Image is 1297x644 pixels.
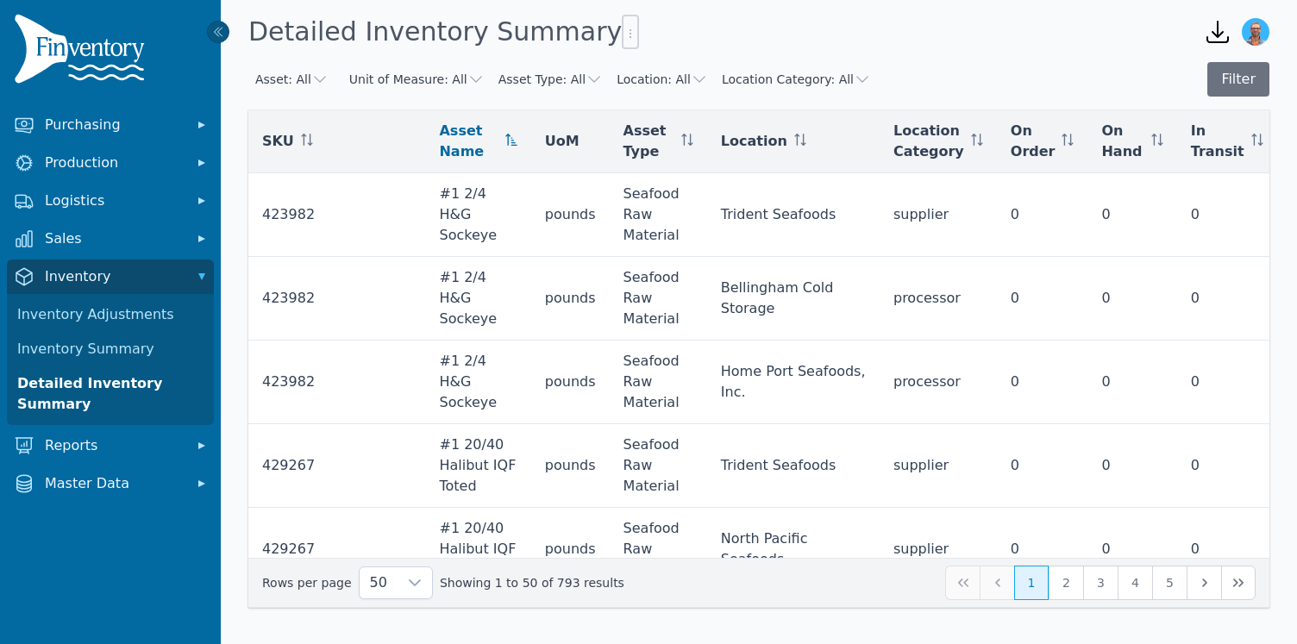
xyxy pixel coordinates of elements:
td: supplier [880,424,997,508]
td: pounds [531,173,610,257]
td: processor [880,341,997,424]
span: On Hand [1101,121,1143,162]
a: Detailed Inventory Summary [10,366,210,422]
div: 0 [1101,539,1162,560]
div: 0 [1191,288,1263,309]
button: Next Page [1187,566,1221,600]
span: Master Data [45,473,183,494]
td: supplier [880,173,997,257]
span: UoM [545,131,580,152]
button: Sales [7,222,214,256]
span: Rows per page [360,567,398,598]
div: 0 [1011,372,1075,392]
td: pounds [531,257,610,341]
span: Showing 1 to 50 of 793 results [440,574,624,591]
div: 0 [1011,288,1075,309]
button: Location Category: All [722,71,871,88]
button: Logistics [7,184,214,218]
button: Page 2 [1049,566,1083,600]
img: Finventory [14,14,152,91]
div: 0 [1191,372,1263,392]
h1: Detailed Inventory Summary [248,15,639,49]
span: Logistics [45,191,183,211]
td: #1 20/40 Halibut IQF Toted [425,424,530,508]
td: North Pacific Seafoods [707,508,880,591]
span: Purchasing [45,115,183,135]
button: Reports [7,428,214,463]
button: Page 4 [1118,566,1152,600]
span: Asset Name [439,121,498,162]
td: 423982 [248,173,425,257]
span: Reports [45,435,183,456]
td: #1 2/4 H&G Sockeye [425,257,530,341]
div: 0 [1101,455,1162,476]
button: Filter [1207,62,1269,97]
span: SKU [262,131,294,152]
button: Unit of Measure: All [349,71,485,88]
td: 429267 [248,424,425,508]
div: 0 [1101,204,1162,225]
div: 0 [1191,204,1263,225]
span: In Transit [1191,121,1244,162]
div: 0 [1101,288,1162,309]
button: Page 3 [1083,566,1118,600]
div: 0 [1191,455,1263,476]
div: 0 [1011,539,1075,560]
td: pounds [531,341,610,424]
span: Inventory [45,266,183,287]
td: Seafood Raw Material [610,173,707,257]
button: Purchasing [7,108,214,142]
span: Asset Type [623,121,674,162]
td: Seafood Raw Material [610,424,707,508]
div: 0 [1101,372,1162,392]
td: Seafood Raw Material [610,341,707,424]
button: Master Data [7,466,214,501]
span: Sales [45,228,183,249]
td: processor [880,257,997,341]
td: #1 20/40 Halibut IQF Toted [425,508,530,591]
a: Inventory Summary [10,332,210,366]
img: Daniel Del Coro [1242,18,1269,46]
td: #1 2/4 H&G Sockeye [425,341,530,424]
td: Bellingham Cold Storage [707,257,880,341]
button: Page 5 [1152,566,1187,600]
a: Inventory Adjustments [10,297,210,332]
td: Trident Seafoods [707,424,880,508]
span: On Order [1011,121,1056,162]
div: 0 [1011,204,1075,225]
td: pounds [531,424,610,508]
td: Seafood Raw Material [610,508,707,591]
button: Asset: All [255,71,329,88]
td: Trident Seafoods [707,173,880,257]
button: Last Page [1221,566,1256,600]
div: 0 [1191,539,1263,560]
button: Inventory [7,259,214,294]
span: Location Category [893,121,964,162]
button: Location: All [617,71,708,88]
button: Production [7,146,214,180]
td: Home Port Seafoods, Inc. [707,341,880,424]
span: Location [721,131,787,152]
span: Production [45,153,183,173]
div: 0 [1011,455,1075,476]
td: #1 2/4 H&G Sockeye [425,173,530,257]
td: pounds [531,508,610,591]
button: Asset Type: All [498,71,603,88]
td: Seafood Raw Material [610,257,707,341]
button: Page 1 [1014,566,1049,600]
td: 423982 [248,341,425,424]
td: 423982 [248,257,425,341]
td: 429267 [248,508,425,591]
td: supplier [880,508,997,591]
